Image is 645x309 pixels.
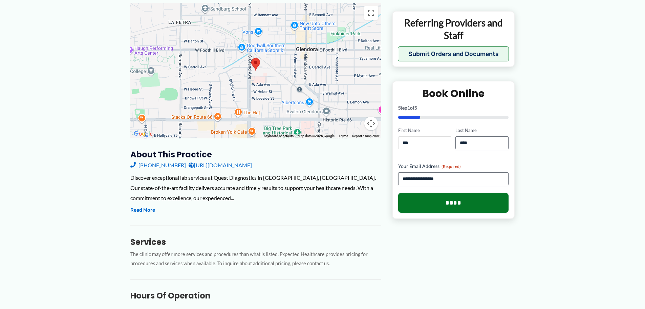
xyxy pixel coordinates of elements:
[442,163,461,169] span: (Required)
[132,130,154,138] img: Google
[364,117,378,130] button: Map camera controls
[130,250,381,268] p: The clinic may offer more services and procedures than what is listed. Expected Healthcare provid...
[132,130,154,138] a: Open this area in Google Maps (opens a new window)
[455,127,509,134] label: Last Name
[364,6,378,20] button: Toggle fullscreen view
[398,127,451,134] label: First Name
[130,160,186,170] a: [PHONE_NUMBER]
[130,149,381,160] h3: About this practice
[130,173,381,203] div: Discover exceptional lab services at Quest Diagnostics in [GEOGRAPHIC_DATA], [GEOGRAPHIC_DATA]. O...
[407,105,410,111] span: 1
[189,160,252,170] a: [URL][DOMAIN_NAME]
[398,46,509,61] button: Submit Orders and Documents
[298,134,335,138] span: Map data ©2025 Google
[352,134,379,138] a: Report a map error
[130,290,381,301] h3: Hours of Operation
[398,162,509,169] label: Your Email Address
[130,237,381,247] h3: Services
[398,87,509,100] h2: Book Online
[414,105,417,111] span: 5
[339,134,348,138] a: Terms (opens in new tab)
[264,134,294,138] button: Keyboard shortcuts
[130,206,155,214] button: Read More
[398,17,509,41] p: Referring Providers and Staff
[398,105,509,110] p: Step of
